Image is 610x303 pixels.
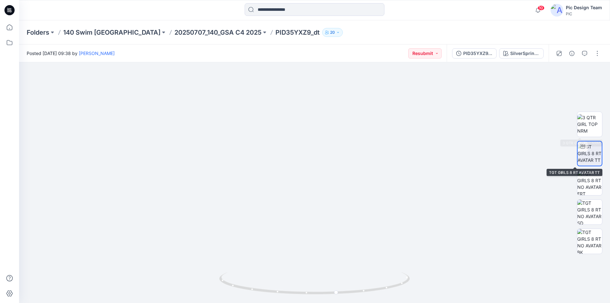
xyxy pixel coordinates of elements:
button: 20 [322,28,343,37]
a: 140 Swim [GEOGRAPHIC_DATA] [63,28,160,37]
p: 20 [330,29,335,36]
button: SilverSprings [499,48,544,59]
img: avatar [551,4,563,17]
img: TGT GIRLS 8 RT NO AVATAR BK [577,229,602,254]
img: 3 QTR GIRL TOP NRM [577,114,602,134]
a: [PERSON_NAME] [79,51,115,56]
p: PID35YXZ9_dt [275,28,320,37]
a: 20250707_140_GSA C4 2025 [174,28,261,37]
span: 10 [538,5,545,10]
div: Pic Design Team [566,4,602,11]
div: SilverSprings [510,50,539,57]
img: TGT GIRLS 8 RT NO AVATAR FRT [577,170,602,195]
div: PIC [566,11,602,16]
button: PID35YXZ9_dt_V3 [452,48,497,59]
span: Posted [DATE] 09:38 by [27,50,115,57]
button: Details [567,48,577,59]
div: PID35YXZ9_dt_V3 [463,50,492,57]
img: TGT GIRLS 8 RT AVATAR TT [578,143,602,163]
a: Folders [27,28,49,37]
img: TGT GIRLS 8 RT NO AVATAR SD [577,200,602,224]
